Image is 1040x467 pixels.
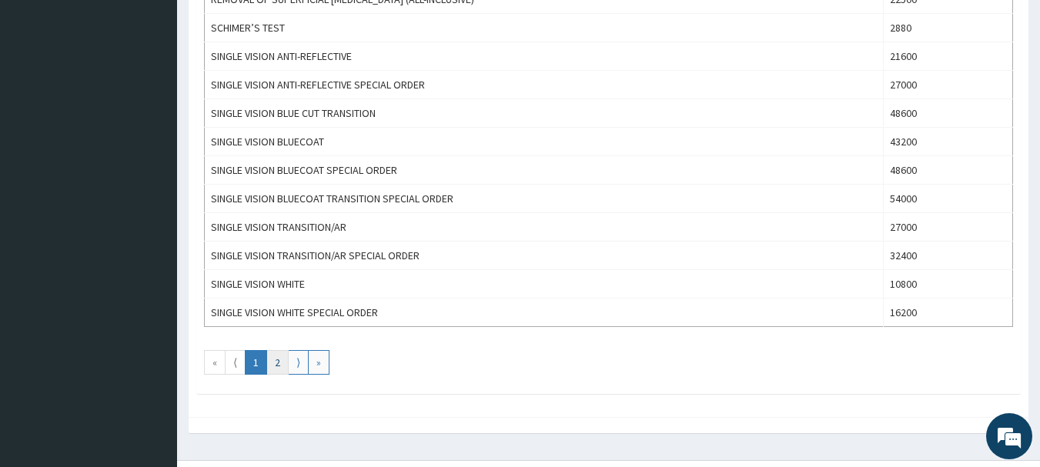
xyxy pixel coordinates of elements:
a: Go to next page [288,350,309,375]
td: SINGLE VISION WHITE [205,270,884,299]
td: 43200 [883,128,1012,156]
td: SCHIMER’S TEST [205,14,884,42]
td: 2880 [883,14,1012,42]
td: SINGLE VISION ANTI-REFLECTIVE [205,42,884,71]
td: SINGLE VISION BLUECOAT TRANSITION SPECIAL ORDER [205,185,884,213]
td: 21600 [883,42,1012,71]
td: 54000 [883,185,1012,213]
td: SINGLE VISION BLUECOAT SPECIAL ORDER [205,156,884,185]
td: 27000 [883,71,1012,99]
td: 48600 [883,156,1012,185]
td: SINGLE VISION BLUE CUT TRANSITION [205,99,884,128]
a: Go to last page [308,350,329,375]
td: 48600 [883,99,1012,128]
textarea: Type your message and hit 'Enter' [8,307,293,361]
td: 27000 [883,213,1012,242]
a: Go to first page [204,350,226,375]
td: SINGLE VISION BLUECOAT [205,128,884,156]
a: Go to page number 1 [245,350,267,375]
div: Chat with us now [80,86,259,106]
td: SINGLE VISION ANTI-REFLECTIVE SPECIAL ORDER [205,71,884,99]
td: 16200 [883,299,1012,327]
a: Go to previous page [225,350,246,375]
td: SINGLE VISION WHITE SPECIAL ORDER [205,299,884,327]
td: 10800 [883,270,1012,299]
div: Minimize live chat window [252,8,289,45]
td: SINGLE VISION TRANSITION/AR SPECIAL ORDER [205,242,884,270]
span: We're online! [89,137,212,292]
img: d_794563401_company_1708531726252_794563401 [28,77,62,115]
td: SINGLE VISION TRANSITION/AR [205,213,884,242]
a: Go to page number 2 [266,350,289,375]
td: 32400 [883,242,1012,270]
